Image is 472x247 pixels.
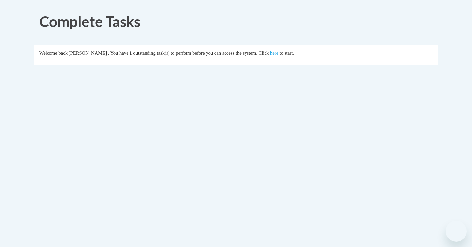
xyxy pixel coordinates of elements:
[39,50,68,56] span: Welcome back
[280,50,294,56] span: to start.
[133,50,269,56] span: outstanding task(s) to perform before you can access the system. Click
[69,50,107,56] span: [PERSON_NAME]
[108,50,128,56] span: . You have
[129,50,132,56] span: 1
[270,50,278,56] a: here
[446,221,467,242] iframe: Button to launch messaging window
[39,13,140,30] span: Complete Tasks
